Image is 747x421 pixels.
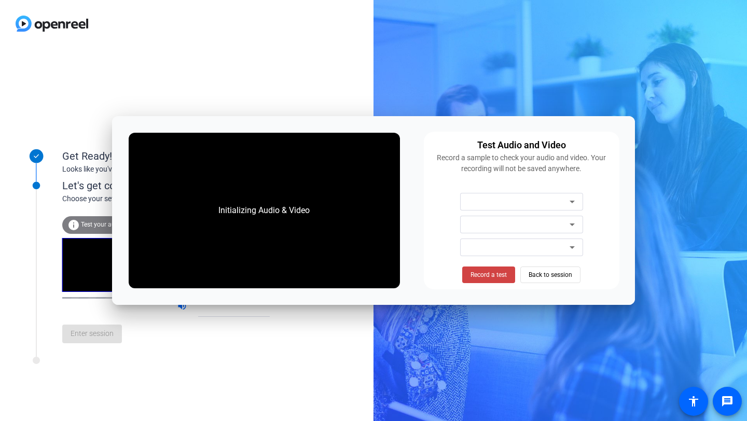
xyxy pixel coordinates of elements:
[67,219,80,231] mat-icon: info
[721,395,734,408] mat-icon: message
[177,301,189,313] mat-icon: volume_up
[529,265,572,285] span: Back to session
[471,270,507,279] span: Record a test
[477,138,566,152] div: Test Audio and Video
[62,178,291,193] div: Let's get connected.
[62,193,291,204] div: Choose your settings
[520,266,580,283] button: Back to session
[62,148,270,164] div: Get Ready!
[687,395,700,408] mat-icon: accessibility
[462,266,515,283] button: Record a test
[430,152,613,174] div: Record a sample to check your audio and video. Your recording will not be saved anywhere.
[81,221,153,228] span: Test your audio and video
[62,164,270,175] div: Looks like you've been invited to join
[208,194,320,227] div: Initializing Audio & Video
